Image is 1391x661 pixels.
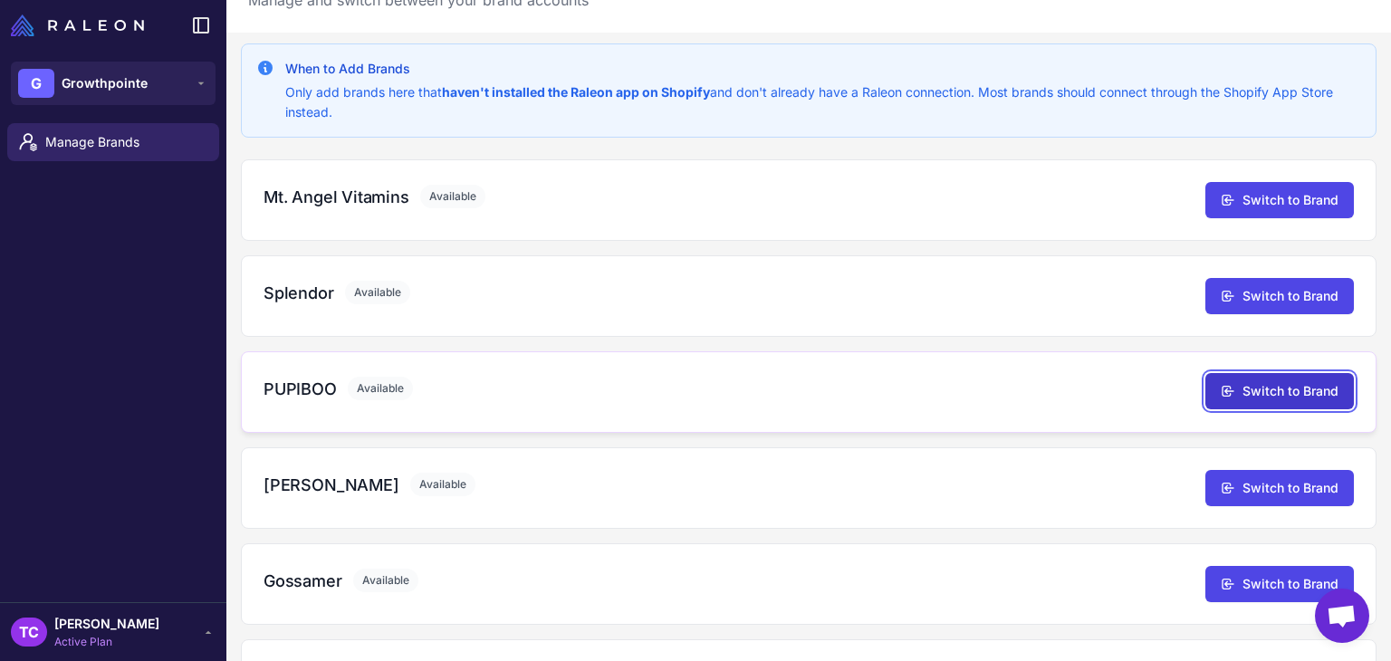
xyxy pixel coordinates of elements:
[7,123,219,161] a: Manage Brands
[264,281,334,305] h3: Splendor
[11,618,47,647] div: TC
[1205,182,1354,218] button: Switch to Brand
[264,473,399,497] h3: [PERSON_NAME]
[1205,278,1354,314] button: Switch to Brand
[54,634,159,650] span: Active Plan
[442,84,710,100] strong: haven't installed the Raleon app on Shopify
[345,281,410,304] span: Available
[285,82,1361,122] p: Only add brands here that and don't already have a Raleon connection. Most brands should connect ...
[1205,566,1354,602] button: Switch to Brand
[264,569,342,593] h3: Gossamer
[45,132,205,152] span: Manage Brands
[348,377,413,400] span: Available
[11,14,144,36] img: Raleon Logo
[410,473,475,496] span: Available
[420,185,485,208] span: Available
[62,73,148,93] span: Growthpointe
[11,62,216,105] button: GGrowthpointe
[264,185,409,209] h3: Mt. Angel Vitamins
[1315,589,1369,643] a: Open chat
[353,569,418,592] span: Available
[54,614,159,634] span: [PERSON_NAME]
[18,69,54,98] div: G
[264,377,337,401] h3: PUPIBOO
[1205,373,1354,409] button: Switch to Brand
[1205,470,1354,506] button: Switch to Brand
[285,59,1361,79] h3: When to Add Brands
